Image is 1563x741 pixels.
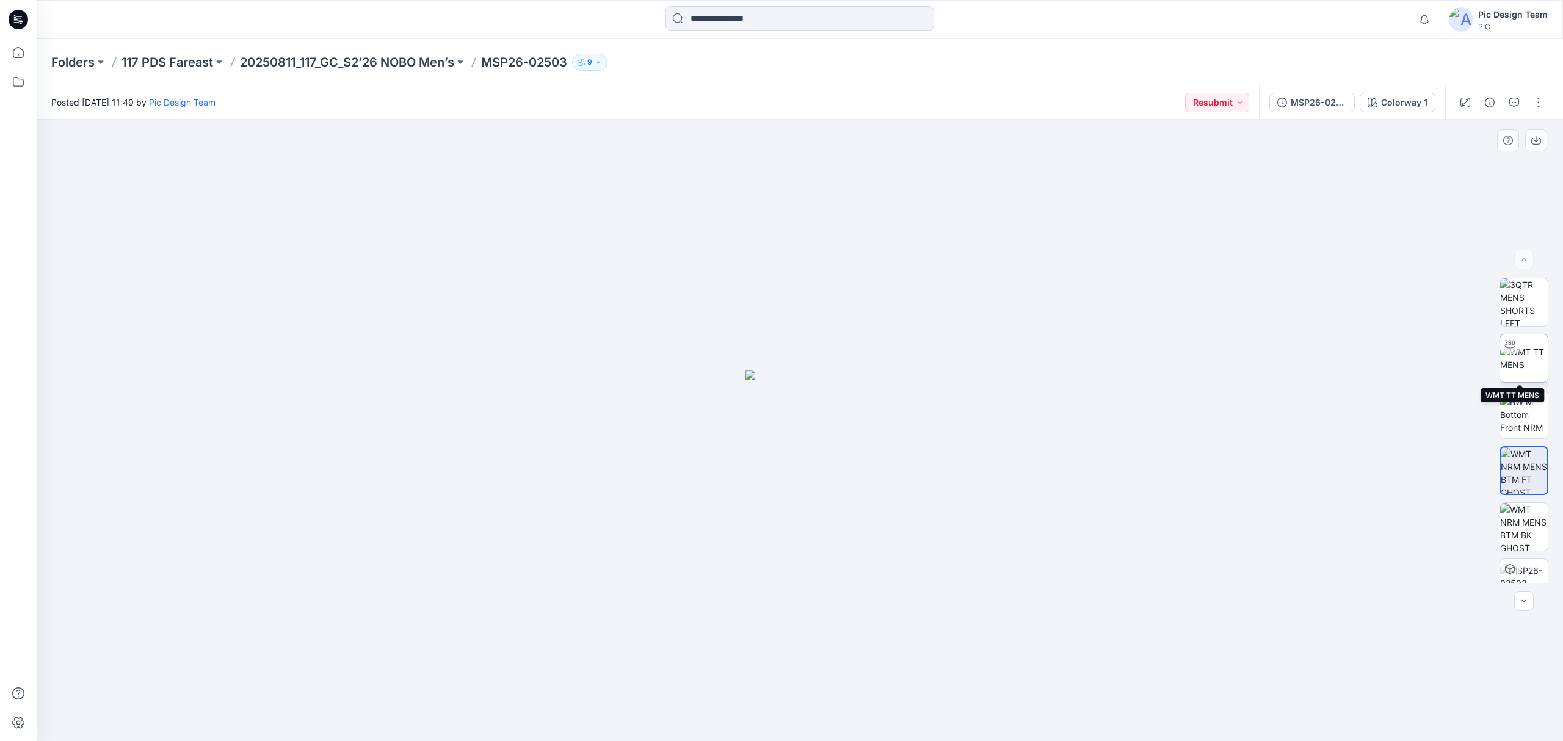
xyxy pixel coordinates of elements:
span: Posted [DATE] 11:49 by [51,96,216,109]
button: 9 [572,54,607,71]
button: MSP26-02503 [1269,93,1355,112]
p: 9 [587,56,592,69]
div: MSP26-02503 [1291,96,1347,109]
img: avatar [1449,7,1473,32]
img: WMT NRM MENS BTM FT GHOST [1501,447,1547,494]
div: PIC [1478,22,1548,31]
p: MSP26-02503 [481,54,567,71]
img: WMT NRM MENS BTM BK GHOST [1500,503,1548,551]
button: Details [1480,93,1500,112]
button: Colorway 1 [1360,93,1435,112]
a: 20250811_117_GC_S2’26 NOBO Men’s [240,54,454,71]
a: 117 PDS Fareast [121,54,213,71]
div: Pic Design Team [1478,7,1548,22]
a: Folders [51,54,95,71]
img: 3QTR MENS SHORTS LEFT [1500,278,1548,326]
div: Colorway 1 [1381,96,1427,109]
img: eyJhbGciOiJIUzI1NiIsImtpZCI6IjAiLCJzbHQiOiJzZXMiLCJ0eXAiOiJKV1QifQ.eyJkYXRhIjp7InR5cGUiOiJzdG9yYW... [745,370,854,741]
img: WMT TT MENS [1500,345,1548,371]
img: MSP26-02503 Colorway 1 [1500,564,1548,602]
a: Pic Design Team [149,97,216,107]
img: BW M Bottom Front NRM [1500,396,1548,434]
